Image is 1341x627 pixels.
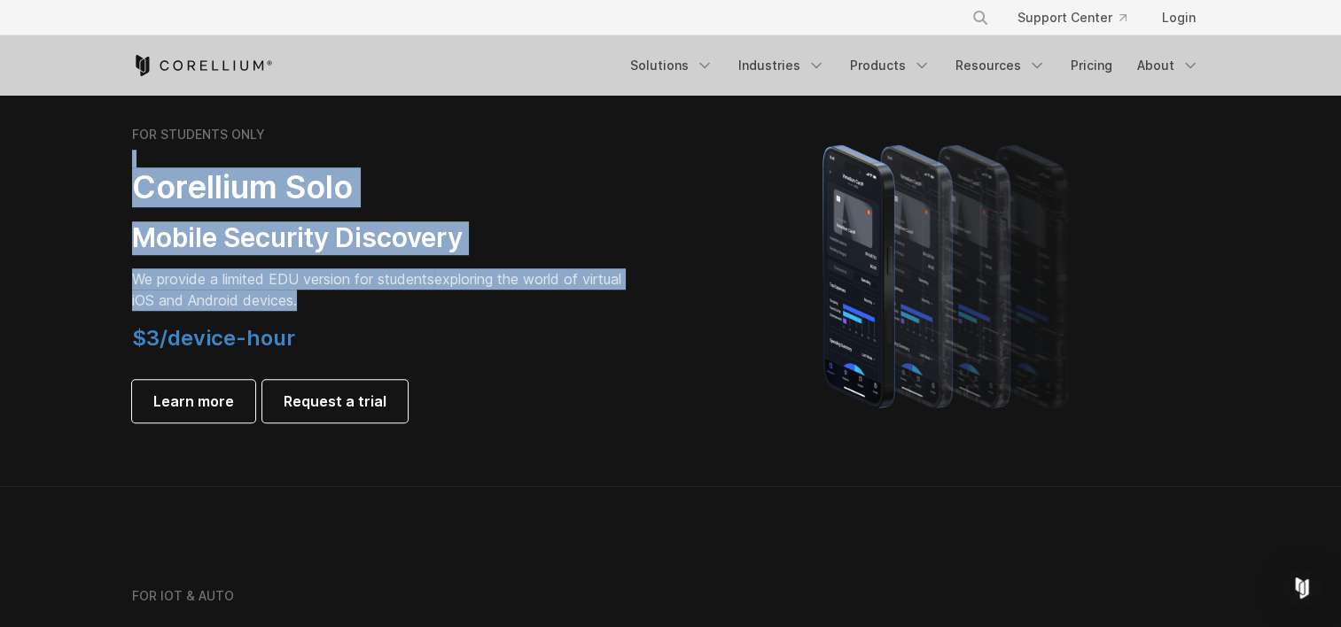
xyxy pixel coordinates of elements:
[1148,2,1210,34] a: Login
[132,325,295,351] span: $3/device-hour
[1281,567,1323,609] div: Open Intercom Messenger
[132,167,628,207] h2: Corellium Solo
[839,50,941,81] a: Products
[787,120,1111,430] img: A lineup of four iPhone models becoming more gradient and blurred
[132,127,265,143] h6: FOR STUDENTS ONLY
[132,55,273,76] a: Corellium Home
[132,221,628,255] h3: Mobile Security Discovery
[262,380,408,422] a: Request a trial
[1127,50,1210,81] a: About
[728,50,836,81] a: Industries
[620,50,1210,81] div: Navigation Menu
[620,50,724,81] a: Solutions
[132,270,434,288] span: We provide a limited EDU version for students
[132,268,628,311] p: exploring the world of virtual iOS and Android devices.
[1060,50,1123,81] a: Pricing
[132,588,234,604] h6: FOR IOT & AUTO
[153,391,234,412] span: Learn more
[132,380,255,422] a: Learn more
[964,2,996,34] button: Search
[284,391,386,412] span: Request a trial
[950,2,1210,34] div: Navigation Menu
[945,50,1056,81] a: Resources
[1003,2,1141,34] a: Support Center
